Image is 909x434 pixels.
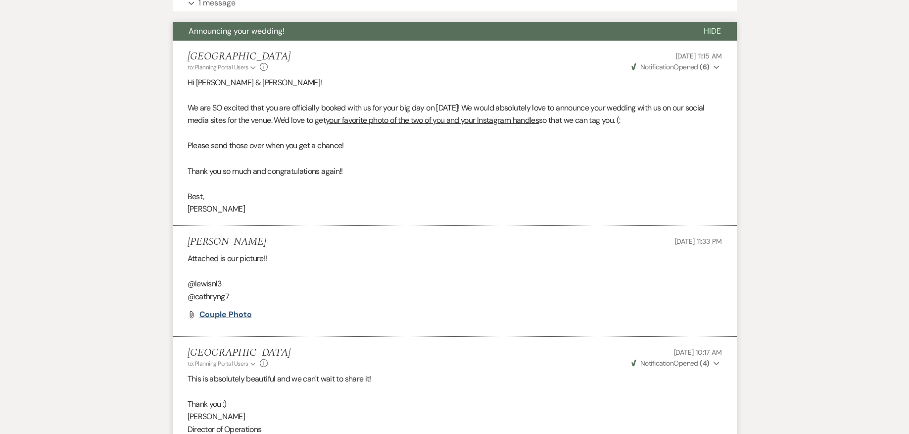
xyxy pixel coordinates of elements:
span: Announcing your wedding! [189,26,285,36]
span: to: Planning Portal Users [188,63,248,71]
h5: [GEOGRAPHIC_DATA] [188,347,291,359]
p: Best, [188,190,722,203]
button: to: Planning Portal Users [188,359,258,368]
a: Couple Photo [199,311,252,319]
span: Opened [631,62,710,71]
h5: [GEOGRAPHIC_DATA] [188,51,291,63]
p: This is absolutely beautiful and we can't wait to share it! [188,373,722,385]
p: We are SO excited that you are officially booked with us for your big day on [DATE]! We would abs... [188,102,722,127]
span: to: Planning Portal Users [188,360,248,368]
p: Thank you :) [188,398,722,411]
strong: ( 4 ) [700,359,709,368]
h5: [PERSON_NAME] [188,236,266,248]
u: your favorite photo of the two of you and your Instagram handles [326,115,539,125]
span: Opened [631,359,710,368]
p: @lewisnl3 [188,277,722,290]
span: Notification [640,62,673,71]
span: [DATE] 11:33 PM [675,237,722,246]
button: NotificationOpened (6) [630,62,722,72]
button: to: Planning Portal Users [188,63,258,72]
strong: ( 6 ) [700,62,709,71]
span: Notification [640,359,673,368]
button: NotificationOpened (4) [630,358,722,369]
p: Hi [PERSON_NAME] & [PERSON_NAME]! [188,76,722,89]
button: Hide [688,22,737,41]
p: Thank you so much and congratulations again!! [188,165,722,178]
p: Attached is our picture!! [188,252,722,265]
span: [DATE] 11:15 AM [676,52,722,60]
p: Please send those over when you get a chance! [188,139,722,152]
p: [PERSON_NAME] [188,410,722,423]
button: Announcing your wedding! [173,22,688,41]
span: Hide [704,26,721,36]
p: @cathryng7 [188,290,722,303]
p: [PERSON_NAME] [188,203,722,216]
span: Couple Photo [199,309,252,320]
span: [DATE] 10:17 AM [674,348,722,357]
